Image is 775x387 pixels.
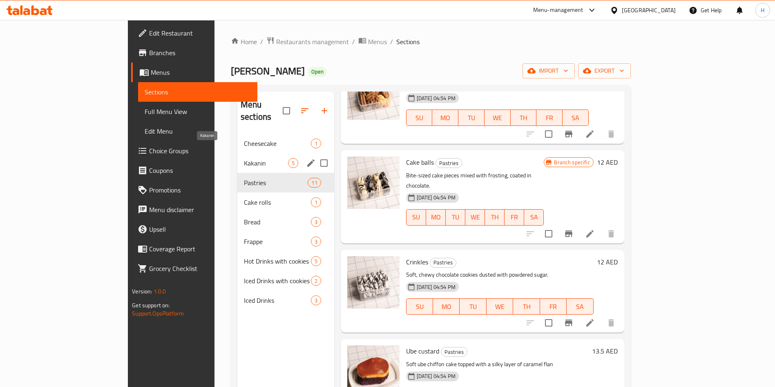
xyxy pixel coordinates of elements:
span: Get support on: [132,300,170,311]
div: items [311,256,321,266]
button: import [523,63,575,78]
div: items [311,197,321,207]
span: MO [429,211,442,223]
h6: 12 AED [597,256,618,268]
nav: breadcrumb [231,36,631,47]
a: Branches [131,43,257,63]
div: items [311,276,321,286]
span: Version: [132,286,152,297]
span: SA [566,112,585,124]
button: SA [567,298,593,315]
div: items [311,295,321,305]
span: 1 [311,140,321,148]
button: export [578,63,631,78]
nav: Menu sections [237,130,334,313]
button: SA [524,209,544,226]
button: WE [465,209,485,226]
a: Upsell [131,219,257,239]
a: Edit Restaurant [131,23,257,43]
span: TH [488,211,501,223]
span: Iced Drinks with cookies included [244,276,311,286]
span: 3 [311,297,321,304]
button: edit [305,157,317,169]
span: Menu disclaimer [149,205,251,215]
span: SU [410,301,430,313]
span: Sections [145,87,251,97]
a: Edit menu item [585,318,595,328]
div: Iced Drinks3 [237,291,334,310]
span: Hot Drinks with cookies included [244,256,311,266]
button: delete [601,124,621,144]
img: Crinkles [347,256,400,309]
span: Crinkles [406,256,428,268]
span: Promotions [149,185,251,195]
button: Add section [315,101,334,121]
a: Coverage Report [131,239,257,259]
span: WE [488,112,507,124]
div: Pastries11 [237,173,334,192]
span: Iced Drinks [244,295,311,305]
button: delete [601,313,621,333]
span: TU [463,301,483,313]
div: Bread3 [237,212,334,232]
span: [DATE] 04:54 PM [413,372,459,380]
h6: 13.5 AED [592,345,618,357]
a: Menus [358,36,387,47]
div: items [288,158,298,168]
div: Frappe3 [237,232,334,251]
span: Sections [396,37,420,47]
button: SU [406,110,433,126]
span: Cake balls [406,156,434,168]
li: / [260,37,263,47]
button: Branch-specific-item [559,224,578,244]
a: Edit Menu [138,121,257,141]
div: items [311,237,321,246]
span: Full Menu View [145,107,251,116]
div: Pastries [441,347,467,357]
button: Branch-specific-item [559,124,578,144]
span: Bread [244,217,311,227]
span: Pastries [441,347,467,357]
span: 3 [311,218,321,226]
a: Restaurants management [266,36,349,47]
span: Ube custard [406,345,439,357]
span: FR [508,211,521,223]
button: TU [446,209,465,226]
div: items [311,217,321,227]
span: [DATE] 04:54 PM [413,94,459,102]
span: TH [514,112,534,124]
div: Iced Drinks with cookies included2 [237,271,334,291]
span: SA [570,301,590,313]
span: Pastries [430,258,456,267]
a: Choice Groups [131,141,257,161]
button: TH [513,298,540,315]
span: MO [436,112,455,124]
span: SU [410,211,423,223]
button: MO [426,209,446,226]
button: FR [505,209,524,226]
button: delete [601,224,621,244]
span: Kakanin [244,158,288,168]
span: Cake rolls [244,197,311,207]
div: Open [308,67,327,77]
span: Select to update [540,225,557,242]
span: Edit Menu [145,126,251,136]
li: / [390,37,393,47]
button: FR [540,298,567,315]
button: TH [511,110,537,126]
div: Menu-management [533,5,583,15]
span: TU [449,211,462,223]
span: H [761,6,764,15]
span: import [529,66,568,76]
div: [GEOGRAPHIC_DATA] [622,6,676,15]
button: SA [563,110,589,126]
div: Cake rolls1 [237,192,334,212]
button: WE [485,110,511,126]
span: [PERSON_NAME] [231,62,305,80]
span: Menus [151,67,251,77]
button: TU [460,298,486,315]
img: Butter cookies Big [347,67,400,120]
span: 1.0.0 [154,286,166,297]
